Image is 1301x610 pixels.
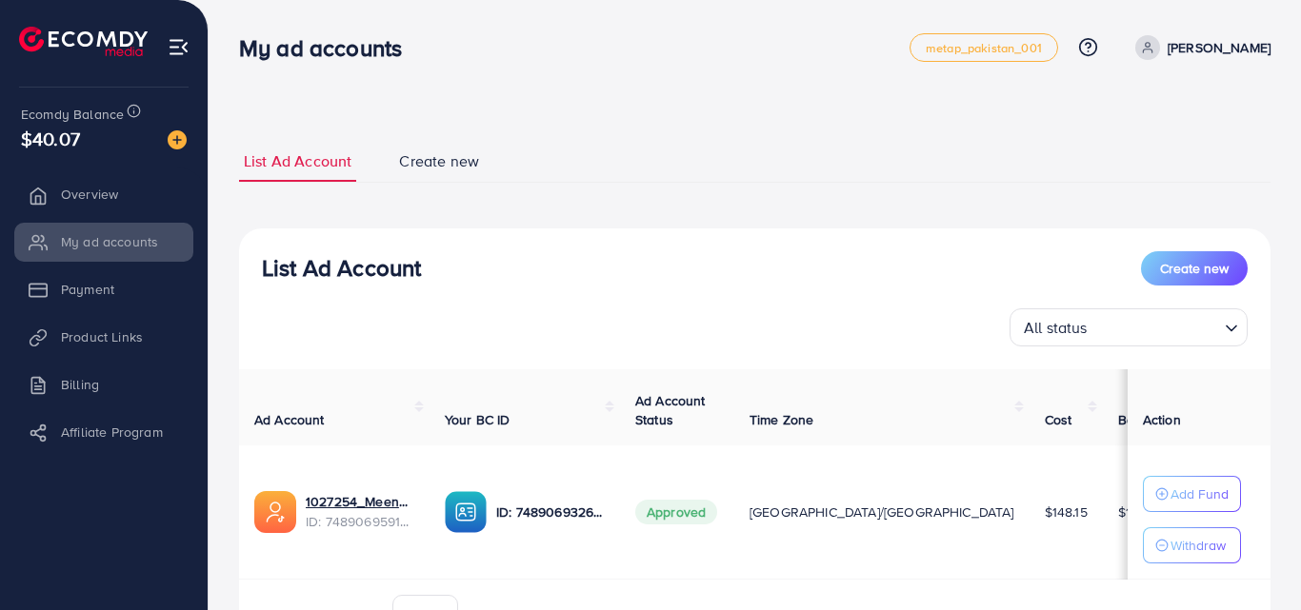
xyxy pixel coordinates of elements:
[254,410,325,429] span: Ad Account
[1143,410,1181,429] span: Action
[306,492,414,511] a: 1027254_MeenaBazaar2_1743684900777
[1020,314,1091,342] span: All status
[244,150,351,172] span: List Ad Account
[168,36,190,58] img: menu
[910,33,1058,62] a: metap_pakistan_001
[19,27,148,56] img: logo
[445,410,510,429] span: Your BC ID
[1093,310,1217,342] input: Search for option
[926,42,1042,54] span: metap_pakistan_001
[1010,308,1248,346] div: Search for option
[1128,35,1271,60] a: [PERSON_NAME]
[445,491,487,533] img: ic-ba-acc.ded83a64.svg
[399,150,479,172] span: Create new
[21,125,80,152] span: $40.07
[1143,476,1241,512] button: Add Fund
[1045,502,1088,521] span: $148.15
[1168,36,1271,59] p: [PERSON_NAME]
[750,502,1014,521] span: [GEOGRAPHIC_DATA]/[GEOGRAPHIC_DATA]
[496,501,605,523] p: ID: 7489069326155431937
[262,254,421,282] h3: List Ad Account
[1160,259,1229,278] span: Create new
[1141,251,1248,285] button: Create new
[1171,482,1229,505] p: Add Fund
[254,491,296,533] img: ic-ads-acc.e4c84228.svg
[168,130,187,149] img: image
[635,391,706,429] span: Ad Account Status
[306,492,414,531] div: <span class='underline'>1027254_MeenaBazaar2_1743684900777</span></br>7489069591860379649
[1045,410,1072,429] span: Cost
[1171,534,1226,557] p: Withdraw
[21,105,124,124] span: Ecomdy Balance
[239,34,417,62] h3: My ad accounts
[750,410,813,429] span: Time Zone
[635,500,717,524] span: Approved
[306,512,414,531] span: ID: 7489069591860379649
[1143,527,1241,563] button: Withdraw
